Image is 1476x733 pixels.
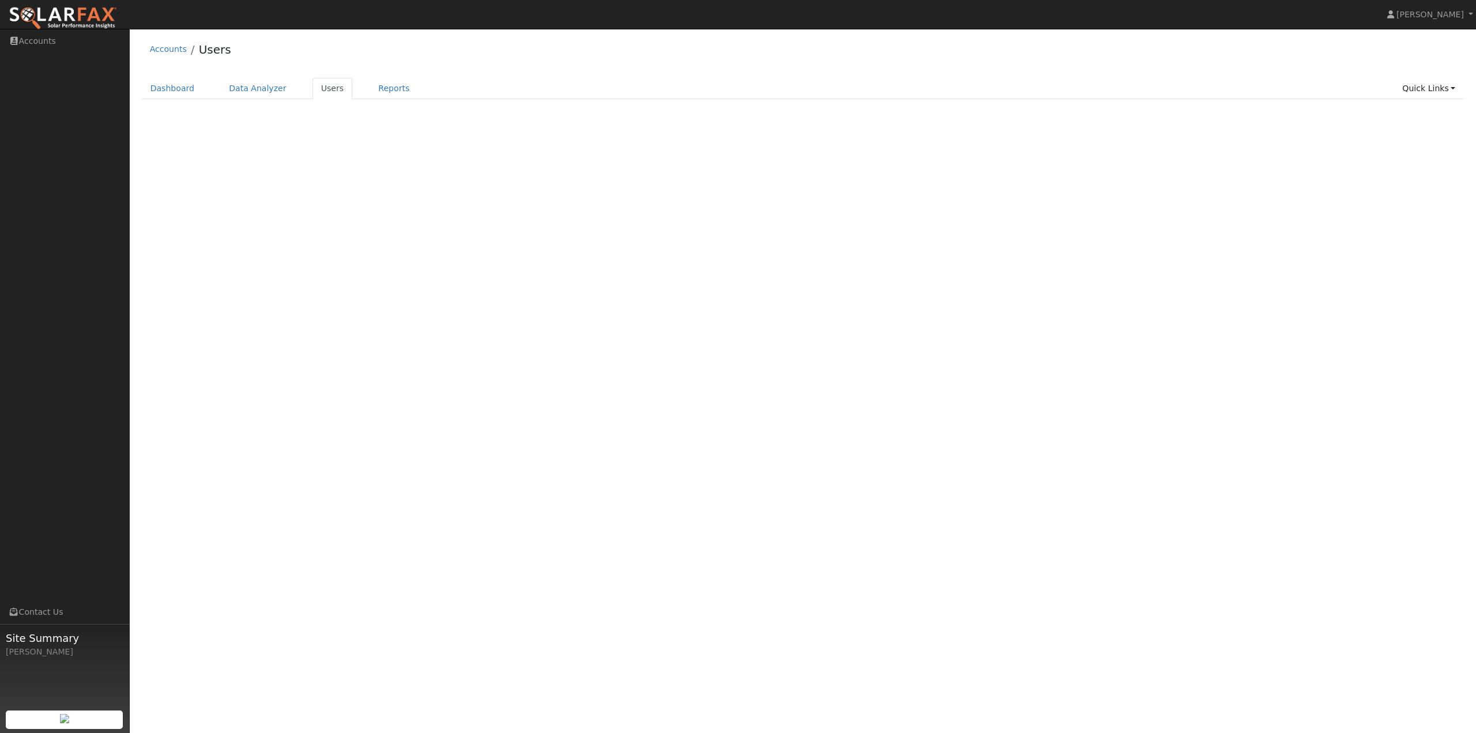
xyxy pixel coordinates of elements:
[150,44,187,54] a: Accounts
[9,6,117,31] img: SolarFax
[6,630,123,646] span: Site Summary
[142,78,204,99] a: Dashboard
[60,714,69,723] img: retrieve
[220,78,295,99] a: Data Analyzer
[1394,78,1464,99] a: Quick Links
[6,646,123,658] div: [PERSON_NAME]
[312,78,353,99] a: Users
[370,78,418,99] a: Reports
[199,43,231,57] a: Users
[1396,10,1464,19] span: [PERSON_NAME]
